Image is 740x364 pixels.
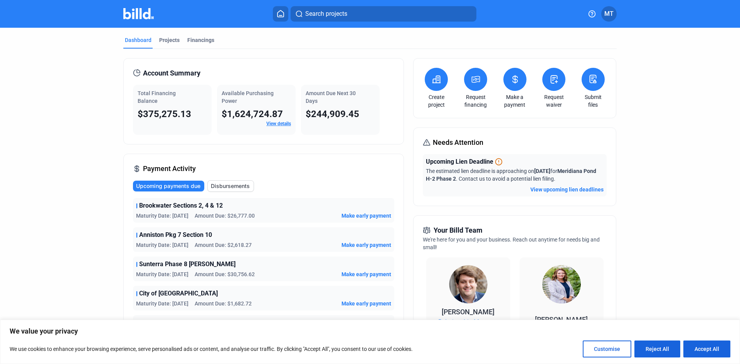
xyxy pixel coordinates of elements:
button: Make early payment [341,300,391,307]
span: $244,909.45 [306,109,359,119]
span: $375,275.13 [138,109,191,119]
div: Dashboard [125,36,151,44]
button: MT [601,6,617,22]
span: Upcoming Lien Deadline [426,157,493,166]
button: Make early payment [341,270,391,278]
span: Brookwater Sections 2, 4 & 12 [139,201,223,210]
span: City of [GEOGRAPHIC_DATA] [139,289,218,298]
a: Request waiver [540,93,567,109]
img: Territory Manager [542,265,581,304]
span: Amount Due Next 30 Days [306,90,356,104]
button: Make early payment [341,212,391,220]
span: Disbursements [211,182,250,190]
a: View details [266,121,291,126]
span: Account Summary [143,68,200,79]
span: Relationship Manager [438,317,498,327]
span: Total Financing Balance [138,90,176,104]
span: Maturity Date: [DATE] [136,241,188,249]
span: Sunterra Phase 8 [PERSON_NAME] [139,260,235,269]
img: Relationship Manager [449,265,488,304]
span: Payment Activity [143,163,196,174]
span: Amount Due: $2,618.27 [195,241,252,249]
div: Projects [159,36,180,44]
span: Your Billd Team [434,225,483,236]
span: Available Purchasing Power [222,90,274,104]
a: Request financing [462,93,489,109]
span: Amount Due: $1,682.72 [195,300,252,307]
p: We value your privacy [10,327,730,336]
button: Upcoming payments due [133,181,204,191]
button: Reject All [634,341,680,357]
button: Customise [583,341,631,357]
a: Submit files [580,93,607,109]
span: MT [604,9,614,18]
span: Upcoming payments due [136,182,200,190]
span: Search projects [305,9,347,18]
span: [PERSON_NAME] [442,308,494,316]
span: [PERSON_NAME] [535,315,588,324]
span: [DATE] [534,168,550,174]
div: Financings [187,36,214,44]
a: Create project [423,93,450,109]
span: We're here for you and your business. Reach out anytime for needs big and small! [423,237,600,250]
button: View upcoming lien deadlines [530,186,604,193]
span: The estimated lien deadline is approaching on for . Contact us to avoid a potential lien filing. [426,168,596,182]
span: Anniston Pkg 7 Section 10 [139,230,212,240]
span: Meridiana Pond H-2 Phase 2 [139,318,219,327]
a: Make a payment [501,93,528,109]
span: Needs Attention [433,137,483,148]
button: Search projects [291,6,476,22]
button: Accept All [683,341,730,357]
span: Maturity Date: [DATE] [136,300,188,307]
img: Billd Company Logo [123,8,154,19]
button: Disbursements [207,180,254,192]
span: Maturity Date: [DATE] [136,270,188,278]
span: Maturity Date: [DATE] [136,212,188,220]
span: Amount Due: $30,756.62 [195,270,255,278]
p: We use cookies to enhance your browsing experience, serve personalised ads or content, and analys... [10,344,413,354]
span: Amount Due: $26,777.00 [195,212,255,220]
button: Make early payment [341,241,391,249]
span: $1,624,724.87 [222,109,283,119]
